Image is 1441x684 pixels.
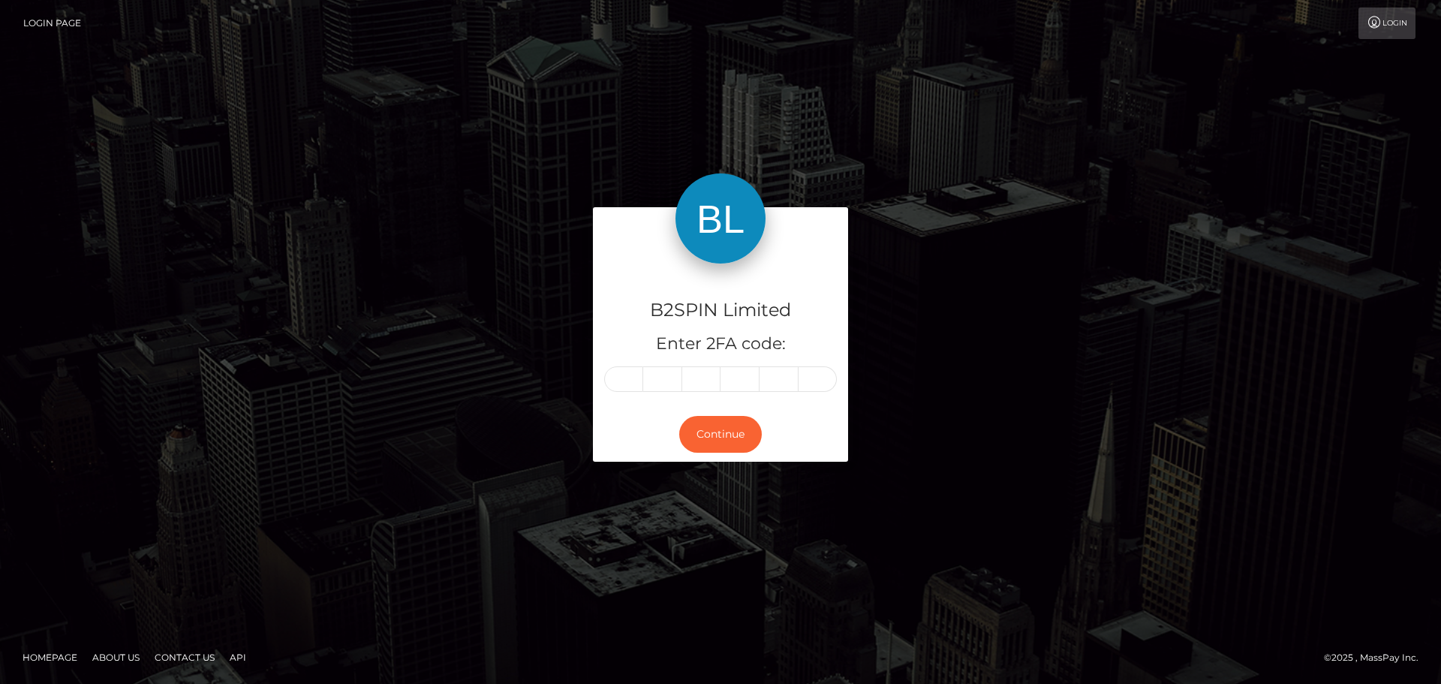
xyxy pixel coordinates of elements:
[17,646,83,669] a: Homepage
[604,297,837,324] h4: B2SPIN Limited
[149,646,221,669] a: Contact Us
[1358,8,1415,39] a: Login
[224,646,252,669] a: API
[23,8,81,39] a: Login Page
[1324,649,1430,666] div: © 2025 , MassPay Inc.
[679,416,762,453] button: Continue
[86,646,146,669] a: About Us
[675,173,766,264] img: B2SPIN Limited
[604,333,837,356] h5: Enter 2FA code:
